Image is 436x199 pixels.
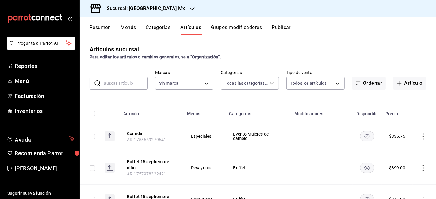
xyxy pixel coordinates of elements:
[90,24,436,35] div: navigation tabs
[360,163,374,173] button: availability-product
[225,80,268,86] span: Todas las categorías, Sin categoría
[360,131,374,141] button: availability-product
[15,135,67,142] span: Ayuda
[155,71,213,75] label: Marcas
[180,24,201,35] button: Artículos
[15,77,75,85] span: Menú
[353,102,382,122] th: Disponible
[191,134,218,138] span: Especiales
[420,165,426,171] button: actions
[127,130,176,137] button: edit-product-location
[4,44,75,51] a: Pregunta a Parrot AI
[146,24,171,35] button: Categorías
[233,166,283,170] span: Buffet
[183,102,225,122] th: Menús
[393,77,426,90] button: Artículo
[15,107,75,115] span: Inventarios
[102,5,185,12] h3: Sucursal: [GEOGRAPHIC_DATA] Mx
[291,102,353,122] th: Modificadores
[90,45,139,54] div: Artículos sucursal
[15,149,75,157] span: Recomienda Parrot
[104,77,148,89] input: Buscar artículo
[191,166,218,170] span: Desayunos
[120,24,136,35] button: Menús
[7,190,75,197] span: Sugerir nueva función
[290,80,327,86] span: Todos los artículos
[233,132,283,141] span: Evento Mujeres de cambio
[90,54,221,59] strong: Para editar los artículos o cambios generales, ve a “Organización”.
[382,102,413,122] th: Precio
[15,164,75,172] span: [PERSON_NAME]
[67,16,72,21] button: open_drawer_menu
[352,77,386,90] button: Ordenar
[127,137,166,142] span: AR-1758659279641
[120,102,183,122] th: Artículo
[90,24,111,35] button: Resumen
[127,171,166,176] span: AR-1757978322421
[221,71,279,75] label: Categorías
[127,159,176,171] button: edit-product-location
[389,133,405,139] div: $ 335.75
[15,92,75,100] span: Facturación
[7,37,75,50] button: Pregunta a Parrot AI
[272,24,291,35] button: Publicar
[17,40,66,47] span: Pregunta a Parrot AI
[211,24,262,35] button: Grupos modificadores
[389,165,405,171] div: $ 399.00
[420,133,426,140] button: actions
[159,80,178,86] span: Sin marca
[225,102,291,122] th: Categorías
[286,71,345,75] label: Tipo de venta
[15,62,75,70] span: Reportes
